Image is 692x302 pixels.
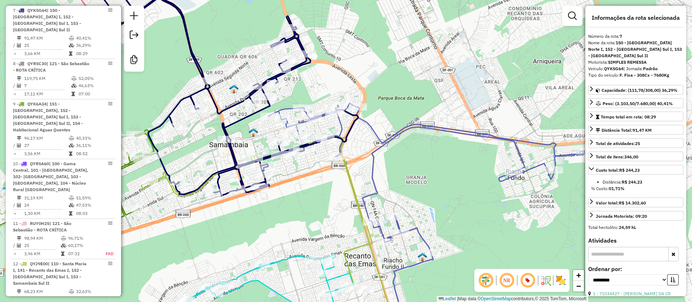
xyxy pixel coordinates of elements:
div: Jornada Motorista: 09:20 [596,213,647,220]
span: QYJ9E00 [30,261,48,266]
em: Opções [108,8,112,12]
span: 8 - [13,61,89,73]
span: Peso: (3.103,50/7.680,00) 40,41% [603,101,673,106]
img: 118 UDC Light WCL Samambaia [249,128,258,137]
a: Leaflet [439,296,456,301]
a: Custo total:R$ 244,23 [588,165,683,175]
td: 07:00 [78,90,112,98]
strong: R$ 14.302,60 [619,200,646,206]
td: 17,11 KM [24,90,71,98]
a: Jornada Motorista: 09:20 [588,211,683,221]
td: / [13,142,17,149]
a: Nova sessão e pesquisa [127,9,141,25]
i: Distância Total [17,236,21,240]
td: 96,71% [68,235,98,242]
td: 46,63% [78,82,112,89]
span: 9 - [13,101,83,132]
td: 25 [24,42,68,49]
div: Custo total:R$ 244,23 [588,176,683,195]
img: Fluxo de ruas [540,275,551,286]
div: Veículo: [588,66,683,72]
i: Tempo total em rota [69,211,72,216]
i: % de utilização do peso [61,236,66,240]
td: 1,30 KM [24,210,68,217]
img: 120 UDC WCL Recanto [418,252,427,262]
td: = [13,90,17,98]
a: Zoom out [573,281,584,292]
h4: Atividades [588,237,683,244]
td: 31,19 KM [24,194,68,202]
i: % de utilização da cubagem [61,243,66,248]
td: 32,63% [76,288,112,295]
i: Total de Atividades [17,43,21,48]
span: Exibir deslocamento [477,272,494,289]
div: Tipo do veículo: [588,72,683,78]
i: % de utilização do peso [69,196,74,200]
td: / [13,242,17,249]
a: Exibir filtros [565,9,580,23]
td: 119,75 KM [24,75,71,82]
a: Peso: (3.103,50/7.680,00) 40,41% [588,98,683,108]
i: % de utilização do peso [69,289,74,294]
span: Exibir número da rota [519,272,536,289]
a: Capacidade: (111,78/308,00) 36,29% [588,85,683,95]
i: Distância Total [17,36,21,40]
strong: Padrão [643,66,658,71]
td: 96,17 KM [24,135,68,142]
strong: 150 - [GEOGRAPHIC_DATA] Norte I, 152 - [GEOGRAPHIC_DATA] Sul I, 153 - [GEOGRAPHIC_DATA] Sul II [588,40,682,58]
td: 3,66 KM [24,50,68,57]
span: | [457,296,458,301]
td: = [13,210,17,217]
em: Opções [108,261,112,266]
a: Total de atividades:25 [588,138,683,148]
strong: 01,71% [609,186,625,191]
span: | 121 - São Sebastião - ROTA CRÍTICA [13,61,89,73]
td: 3,56 KM [24,150,68,157]
div: Valor total: [596,200,646,206]
td: 24 [24,202,68,209]
span: | 150 - [GEOGRAPHIC_DATA] I, 152 - [GEOGRAPHIC_DATA] Sul I, 153 - [GEOGRAPHIC_DATA] Sul II [13,8,81,32]
h4: Informações da rota selecionada [588,14,683,21]
i: % de utilização do peso [71,76,77,81]
strong: QYK5G64 [604,66,624,71]
li: Distância: [603,179,680,185]
div: Total hectolitro: [588,224,683,231]
span: 10 - [13,161,88,192]
span: QYR5C30 [27,61,46,66]
div: Map data © contributors,© 2025 TomTom, Microsoft [437,296,588,302]
i: % de utilização da cubagem [71,84,77,88]
td: 7 [24,82,71,89]
strong: 346,00 [624,154,638,159]
em: Opções [108,161,112,166]
i: % de utilização do peso [69,36,74,40]
span: Capacidade: (111,78/308,00) 36,29% [602,87,678,93]
strong: SIMPLES REMESSA [608,59,647,65]
strong: 24,59 hL [619,225,636,230]
div: Custo total: [596,167,640,173]
div: % Custo: [591,185,680,192]
td: 08:03 [76,210,112,217]
i: Distância Total [17,136,21,140]
td: 07:32 [68,250,98,257]
span: | 100 - Gama Central, 101 - [GEOGRAPHIC_DATA], 102- [GEOGRAPHIC_DATA], 103 - [GEOGRAPHIC_DATA], 1... [13,161,88,192]
td: 91,47 KM [24,35,68,42]
td: 47,53% [76,202,112,209]
img: 103 UDC Light Samambaia [229,84,239,94]
span: | 110 - Santa Maria I, 141 - Recanto das Emas I, 152 - [GEOGRAPHIC_DATA] Sul I, 153 - Samambaia S... [13,261,86,286]
a: Tempo total em rota: 08:29 [588,112,683,121]
i: Tempo total em rota [61,252,65,256]
em: Opções [108,102,112,106]
em: Opções [108,221,112,225]
span: RUY0H25 [30,221,49,226]
div: Número da rota: [588,33,683,40]
i: Total de Atividades [17,84,21,88]
td: 3,96 KM [24,250,61,257]
td: / [13,82,17,89]
i: Total de Atividades [17,203,21,207]
a: Exportar sessão [127,28,141,44]
a: 1 - 71034427 - [PERSON_NAME] DA CR [593,291,671,296]
td: 36,11% [76,142,112,149]
strong: 25 [635,141,640,146]
i: % de utilização da cubagem [69,203,74,207]
span: Ocultar NR [498,272,515,289]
